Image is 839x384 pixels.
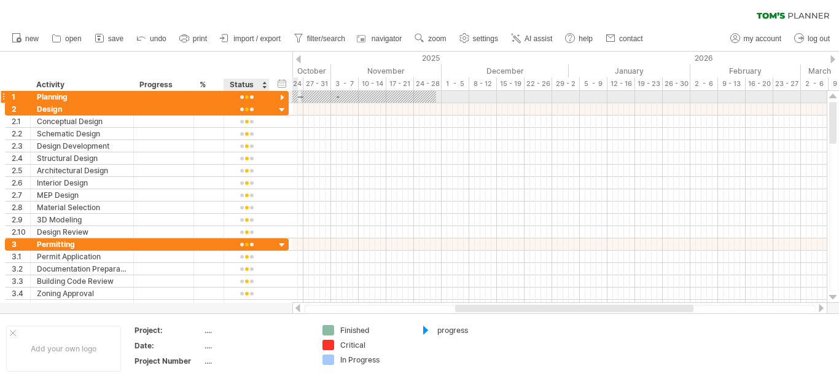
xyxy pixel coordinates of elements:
[773,77,801,90] div: 23 - 27
[230,79,262,91] div: Status
[744,34,781,43] span: my account
[12,128,30,139] div: 2.2
[580,77,607,90] div: 5 - 9
[135,340,202,351] div: Date:
[12,152,30,164] div: 2.4
[359,77,386,90] div: 10 - 14
[331,77,359,90] div: 3 - 7
[12,238,30,250] div: 3
[12,251,30,262] div: 3.1
[718,77,746,90] div: 9 - 13
[437,325,504,335] div: progress
[442,65,569,77] div: December 2025
[727,31,785,47] a: my account
[12,91,30,103] div: 1
[12,189,30,201] div: 2.7
[791,31,833,47] a: log out
[307,34,345,43] span: filter/search
[603,31,647,47] a: contact
[200,79,217,91] div: %
[37,202,127,213] div: Material Selection
[205,340,308,351] div: ....
[801,77,829,90] div: 2 - 6
[37,165,127,176] div: Architectural Design
[37,275,127,287] div: Building Code Review
[340,355,407,365] div: In Progress
[12,177,30,189] div: 2.6
[133,31,170,47] a: undo
[12,226,30,238] div: 2.10
[303,77,331,90] div: 27 - 31
[37,116,127,127] div: Conceptual Design
[469,77,497,90] div: 8 - 12
[150,34,166,43] span: undo
[579,34,593,43] span: help
[607,77,635,90] div: 12 - 16
[12,300,30,312] div: 3.5
[442,77,469,90] div: 1 - 5
[108,34,123,43] span: save
[193,34,207,43] span: print
[37,214,127,225] div: 3D Modeling
[386,77,414,90] div: 17 - 21
[12,214,30,225] div: 2.9
[233,34,281,43] span: import / export
[49,31,85,47] a: open
[525,77,552,90] div: 22 - 26
[92,31,127,47] a: save
[525,34,552,43] span: AI assist
[497,77,525,90] div: 15 - 19
[37,288,127,299] div: Zoning Approval
[12,275,30,287] div: 3.3
[635,77,663,90] div: 19 - 23
[12,103,30,115] div: 2
[690,77,718,90] div: 2 - 6
[37,140,127,152] div: Design Development
[456,31,502,47] a: settings
[340,340,407,350] div: Critical
[176,31,211,47] a: print
[619,34,643,43] span: contact
[12,288,30,299] div: 3.4
[205,356,308,366] div: ....
[552,77,580,90] div: 29 - 2
[37,189,127,201] div: MEP Design
[428,34,446,43] span: zoom
[9,31,42,47] a: new
[291,31,349,47] a: filter/search
[562,31,596,47] a: help
[808,34,830,43] span: log out
[372,34,402,43] span: navigator
[746,77,773,90] div: 16 - 20
[473,34,498,43] span: settings
[663,77,690,90] div: 26 - 30
[569,65,690,77] div: January 2026
[12,140,30,152] div: 2.3
[331,65,442,77] div: November 2025
[37,300,127,312] div: Environmental Permits
[690,65,801,77] div: February 2026
[36,79,127,91] div: Activity
[37,226,127,238] div: Design Review
[139,79,187,91] div: Progress
[37,251,127,262] div: Permit Application
[340,325,407,335] div: Finished
[12,116,30,127] div: 2.1
[135,325,202,335] div: Project:
[37,177,127,189] div: Interior Design
[37,91,127,103] div: Planning
[508,31,556,47] a: AI assist
[37,263,127,275] div: Documentation Preparation
[12,202,30,213] div: 2.8
[205,325,308,335] div: ....
[12,263,30,275] div: 3.2
[37,152,127,164] div: Structural Design
[414,77,442,90] div: 24 - 28
[412,31,450,47] a: zoom
[12,165,30,176] div: 2.5
[37,128,127,139] div: Schematic Design
[65,34,82,43] span: open
[25,34,39,43] span: new
[6,326,121,372] div: Add your own logo
[37,238,127,250] div: Permitting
